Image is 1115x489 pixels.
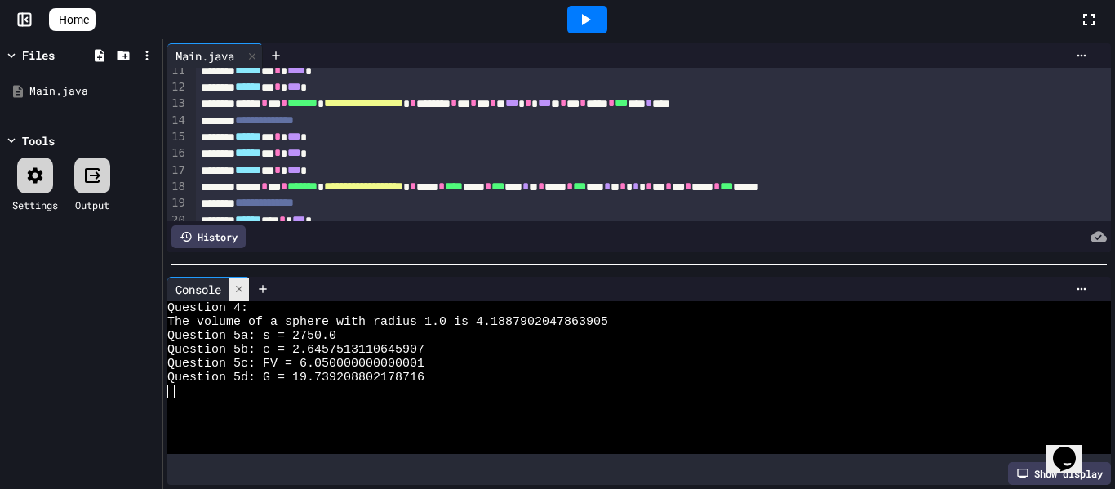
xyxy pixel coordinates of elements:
span: Question 5a: s = 2750.0 [167,329,336,343]
div: 16 [167,145,188,162]
a: Home [49,8,96,31]
div: Main.java [167,47,242,64]
span: Question 5b: c = 2.6457513110645907 [167,343,424,357]
span: Question 5d: G = 19.739208802178716 [167,371,424,385]
div: 15 [167,129,188,145]
div: Files [22,47,55,64]
div: 19 [167,195,188,211]
div: Show display [1008,462,1111,485]
span: Question 4: [167,301,248,315]
div: History [171,225,246,248]
div: 18 [167,179,188,195]
div: Console [167,281,229,298]
span: Question 5c: FV = 6.050000000000001 [167,357,424,371]
div: Settings [12,198,58,212]
div: 20 [167,212,188,229]
div: 17 [167,162,188,179]
span: Home [59,11,89,28]
div: Main.java [29,83,157,100]
div: 14 [167,113,188,129]
div: Main.java [167,43,263,68]
div: Tools [22,132,55,149]
div: Output [75,198,109,212]
div: 12 [167,79,188,96]
iframe: chat widget [1046,424,1099,473]
div: Console [167,277,250,301]
div: 13 [167,96,188,112]
div: 11 [167,63,188,79]
span: The volume of a sphere with radius 1.0 is 4.1887902047863905 [167,315,608,329]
